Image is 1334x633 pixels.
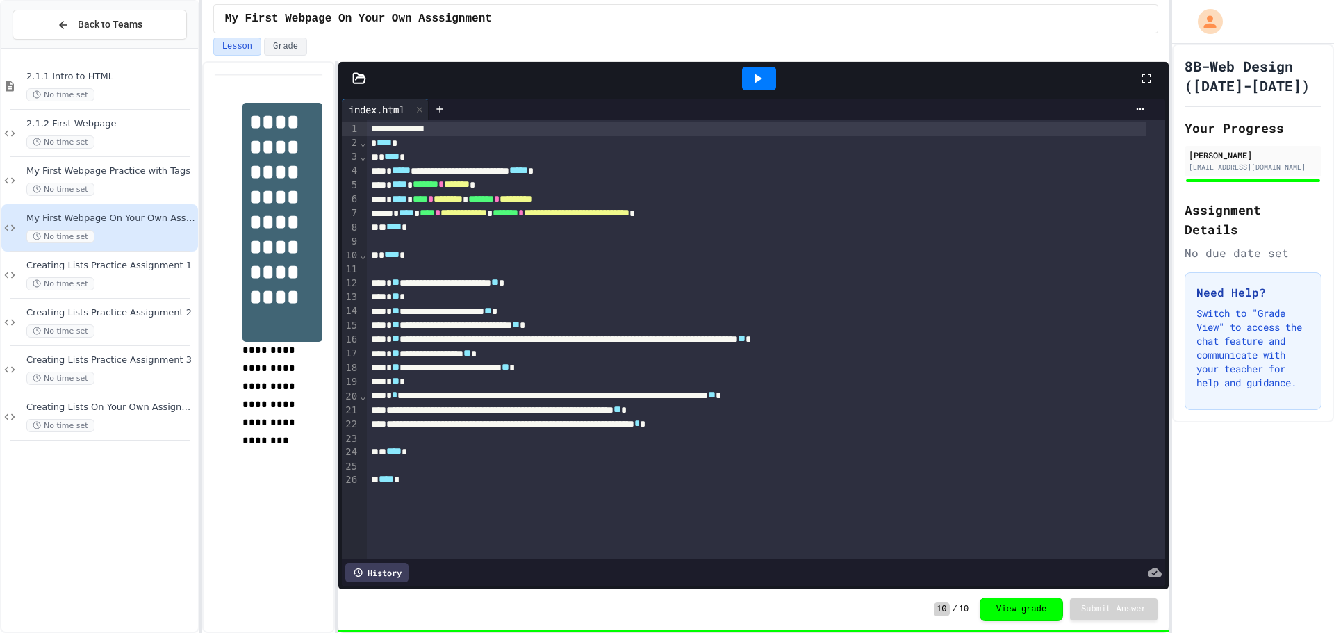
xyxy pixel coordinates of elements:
[1185,245,1321,261] div: No due date set
[78,17,142,32] span: Back to Teams
[342,390,359,404] div: 20
[26,354,195,366] span: Creating Lists Practice Assignment 3
[26,88,94,101] span: No time set
[342,206,359,220] div: 7
[26,213,195,224] span: My First Webpage On Your Own Asssignment
[953,604,957,615] span: /
[1081,604,1146,615] span: Submit Answer
[213,38,261,56] button: Lesson
[342,136,359,150] div: 2
[342,304,359,318] div: 14
[342,432,359,446] div: 23
[26,324,94,338] span: No time set
[342,102,411,117] div: index.html
[342,361,359,375] div: 18
[225,10,492,27] span: My First Webpage On Your Own Asssignment
[342,164,359,178] div: 4
[342,347,359,361] div: 17
[26,135,94,149] span: No time set
[359,151,366,162] span: Fold line
[359,249,366,261] span: Fold line
[359,391,366,402] span: Fold line
[26,277,94,290] span: No time set
[342,263,359,277] div: 11
[264,38,307,56] button: Grade
[342,179,359,192] div: 5
[1196,306,1310,390] p: Switch to "Grade View" to access the chat feature and communicate with your teacher for help and ...
[26,402,195,413] span: Creating Lists On Your Own Assignment
[342,235,359,249] div: 9
[26,419,94,432] span: No time set
[342,221,359,235] div: 8
[342,249,359,263] div: 10
[342,404,359,418] div: 21
[1196,284,1310,301] h3: Need Help?
[342,122,359,136] div: 1
[26,230,94,243] span: No time set
[342,445,359,459] div: 24
[1189,149,1317,161] div: [PERSON_NAME]
[13,10,187,40] button: Back to Teams
[342,375,359,389] div: 19
[342,473,359,487] div: 26
[1185,56,1321,95] h1: 8B-Web Design ([DATE]-[DATE])
[26,118,195,130] span: 2.1.2 First Webpage
[342,150,359,164] div: 3
[1185,200,1321,239] h2: Assignment Details
[1070,598,1158,620] button: Submit Answer
[342,460,359,474] div: 25
[1183,6,1226,38] div: My Account
[342,418,359,431] div: 22
[1185,118,1321,138] h2: Your Progress
[342,333,359,347] div: 16
[934,602,949,616] span: 10
[359,137,366,148] span: Fold line
[342,290,359,304] div: 13
[980,598,1063,621] button: View grade
[959,604,969,615] span: 10
[26,183,94,196] span: No time set
[345,563,409,582] div: History
[26,307,195,319] span: Creating Lists Practice Assignment 2
[342,319,359,333] div: 15
[1189,162,1317,172] div: [EMAIL_ADDRESS][DOMAIN_NAME]
[342,277,359,290] div: 12
[342,192,359,206] div: 6
[26,71,195,83] span: 2.1.1 Intro to HTML
[26,165,195,177] span: My First Webpage Practice with Tags
[26,372,94,385] span: No time set
[26,260,195,272] span: Creating Lists Practice Assignment 1
[342,99,429,120] div: index.html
